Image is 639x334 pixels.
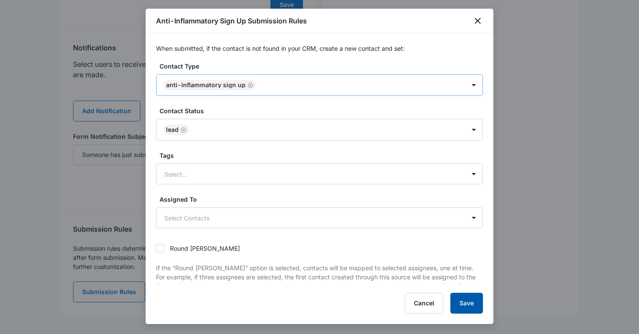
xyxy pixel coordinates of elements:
label: Tags [160,151,486,160]
label: Assigned To [160,195,486,204]
label: Round [PERSON_NAME] [156,244,240,253]
button: close [473,16,483,26]
label: Contact Type [160,62,486,71]
h1: Anti-Inflammatory Sign Up Submission Rules [156,16,307,26]
iframe: reCAPTCHA [172,184,283,210]
span: Submit [6,193,27,200]
div: Anti-Inflammatory Sign Up [166,82,246,88]
div: Remove Anti-Inflammatory Sign Up [246,82,253,88]
button: Cancel [405,293,443,314]
div: Remove Lead [179,127,186,133]
p: When submitted, if the contact is not found in your CRM, create a new contact and set: [156,44,483,53]
label: Contact Status [160,106,486,115]
button: Save [450,293,483,314]
p: If the “Round [PERSON_NAME]” option is selected, contacts will be mapped to selected assignees, o... [156,263,483,300]
div: Lead [166,127,179,133]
